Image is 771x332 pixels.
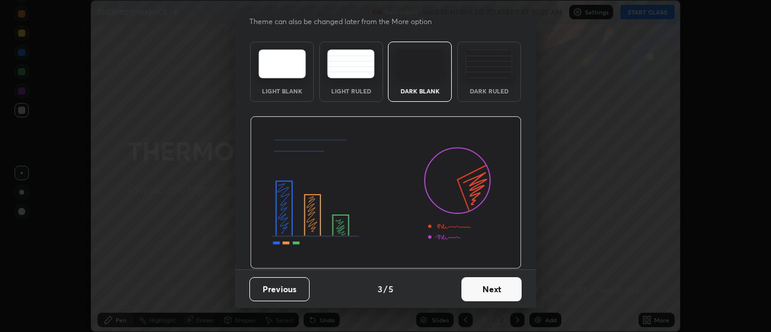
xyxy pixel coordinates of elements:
h4: 3 [378,283,382,295]
img: darkRuledTheme.de295e13.svg [465,49,513,78]
p: Theme can also be changed later from the More option [249,16,445,27]
div: Dark Blank [396,88,444,94]
button: Next [461,277,522,301]
div: Light Ruled [327,88,375,94]
img: lightTheme.e5ed3b09.svg [258,49,306,78]
div: Dark Ruled [465,88,513,94]
h4: / [384,283,387,295]
img: darkTheme.f0cc69e5.svg [396,49,444,78]
img: darkThemeBanner.d06ce4a2.svg [250,116,522,269]
div: Light Blank [258,88,306,94]
img: lightRuledTheme.5fabf969.svg [327,49,375,78]
h4: 5 [389,283,393,295]
button: Previous [249,277,310,301]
